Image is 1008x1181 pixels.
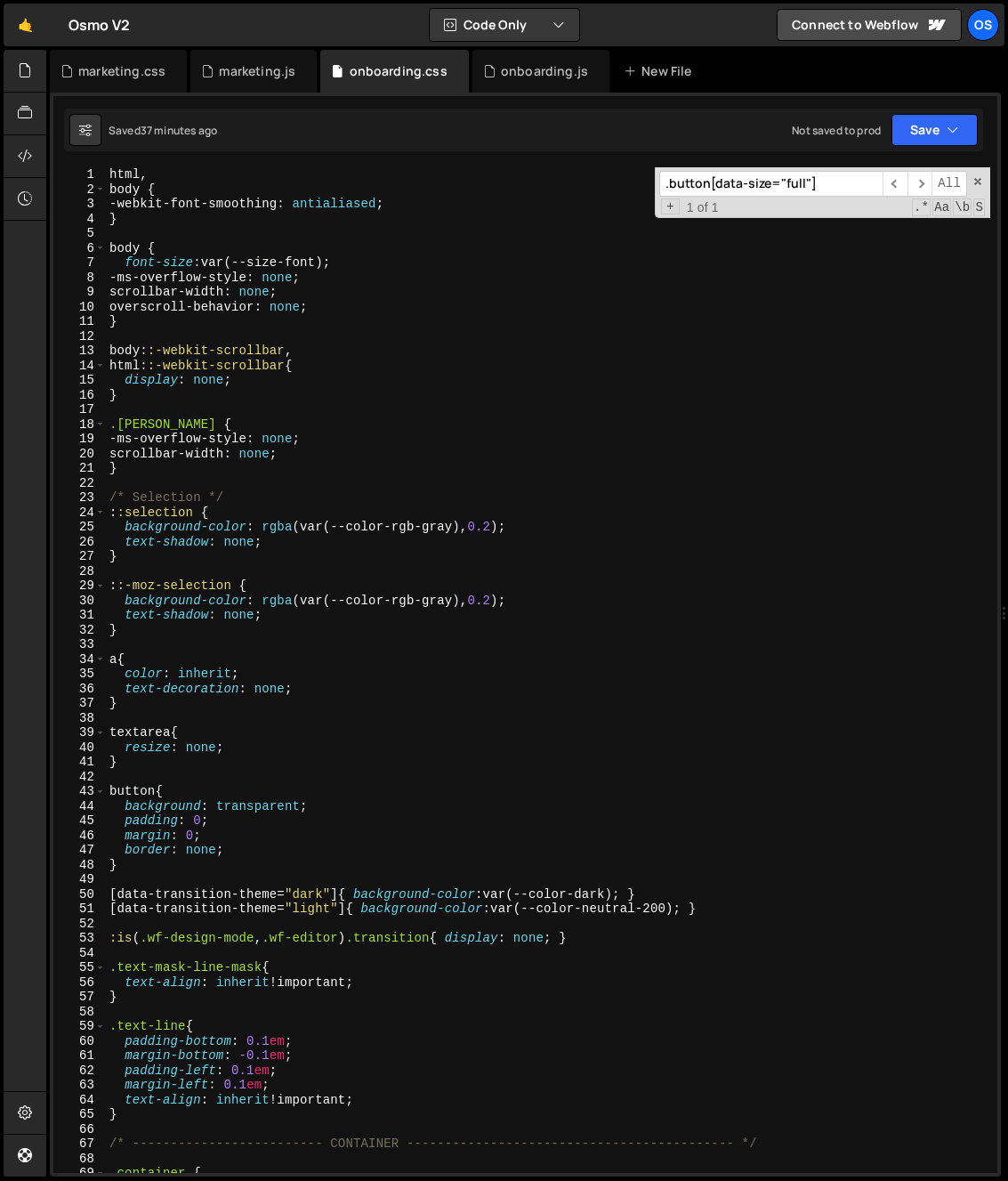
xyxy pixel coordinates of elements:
span: ​ [883,171,907,197]
div: Saved [109,123,217,138]
div: 44 [53,799,106,814]
div: 50 [53,887,106,902]
button: Save [891,114,978,146]
div: 55 [53,960,106,975]
div: marketing.js [219,62,295,80]
span: RegExp Search [912,198,931,216]
div: 18 [53,417,106,433]
div: 47 [53,843,106,858]
div: 68 [53,1152,106,1167]
span: CaseSensitive Search [932,198,951,216]
div: 64 [53,1093,106,1108]
div: 11 [53,314,106,329]
span: Whole Word Search [953,198,972,216]
div: 52 [53,917,106,932]
div: 62 [53,1064,106,1079]
div: 9 [53,285,106,300]
div: 29 [53,578,106,594]
a: 🤙 [4,4,47,46]
div: 45 [53,813,106,829]
div: 17 [53,402,106,417]
div: 28 [53,564,106,579]
div: 3 [53,197,106,212]
span: 1 of 1 [680,200,726,215]
div: 7 [53,255,106,271]
span: ​ [907,171,932,197]
div: 13 [53,344,106,359]
div: 67 [53,1137,106,1152]
a: Connect to Webflow [777,9,962,41]
div: 15 [53,373,106,388]
div: 51 [53,902,106,917]
div: 63 [53,1078,106,1093]
div: 53 [53,931,106,946]
div: 61 [53,1048,106,1064]
div: 32 [53,623,106,638]
div: 36 [53,682,106,697]
div: 6 [53,241,106,256]
div: 34 [53,652,106,667]
div: 43 [53,784,106,799]
div: 40 [53,740,106,756]
div: 5 [53,226,106,241]
div: 4 [53,212,106,227]
div: 27 [53,549,106,564]
div: 38 [53,711,106,726]
div: 69 [53,1166,106,1181]
div: 23 [53,490,106,506]
div: 48 [53,858,106,873]
div: 25 [53,520,106,535]
div: onboarding.js [501,62,588,80]
span: Search In Selection [973,198,985,216]
div: 60 [53,1034,106,1049]
div: 37 minutes ago [141,123,217,138]
div: 26 [53,535,106,550]
div: 59 [53,1019,106,1034]
span: Toggle Replace mode [661,198,680,215]
div: 21 [53,461,106,476]
div: 14 [53,359,106,374]
div: Not saved to prod [792,123,881,138]
div: 39 [53,725,106,740]
div: 31 [53,608,106,623]
div: 22 [53,476,106,491]
div: 8 [53,271,106,286]
div: 24 [53,506,106,521]
div: 20 [53,447,106,462]
div: 30 [53,594,106,609]
div: 58 [53,1005,106,1020]
div: New File [624,62,698,80]
div: 54 [53,946,106,961]
div: 57 [53,990,106,1005]
div: 65 [53,1107,106,1122]
div: 19 [53,432,106,447]
div: 12 [53,329,106,344]
div: 49 [53,872,106,887]
div: 35 [53,667,106,682]
button: Code Only [430,9,579,41]
input: Search for [659,171,883,197]
div: 42 [53,770,106,785]
span: Alt-Enter [931,171,967,197]
div: 41 [53,755,106,770]
div: 10 [53,300,106,315]
div: 2 [53,182,106,198]
div: 66 [53,1122,106,1137]
div: 16 [53,388,106,403]
div: onboarding.css [350,62,448,80]
div: 46 [53,829,106,844]
div: 1 [53,167,106,182]
div: 56 [53,975,106,991]
div: 37 [53,696,106,711]
div: marketing.css [78,62,165,80]
a: Os [967,9,999,41]
div: Osmo V2 [69,14,130,36]
div: 33 [53,637,106,652]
